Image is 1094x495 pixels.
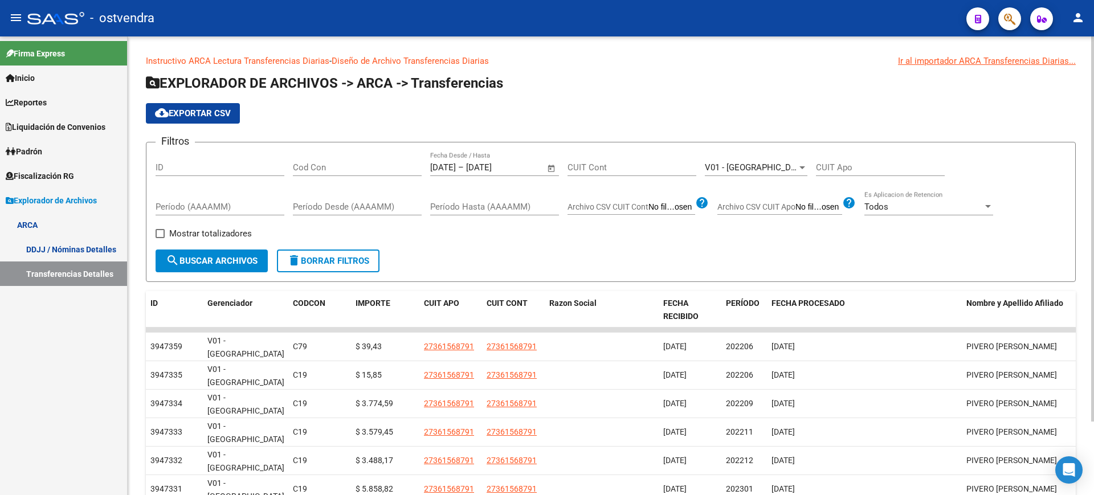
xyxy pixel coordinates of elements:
[771,399,795,408] span: [DATE]
[287,253,301,267] mat-icon: delete
[166,256,258,266] span: Buscar Archivos
[864,202,888,212] span: Todos
[726,298,760,308] span: PERÍODO
[430,162,456,173] input: Fecha inicio
[356,484,393,493] span: $ 5.858,82
[487,370,537,379] span: 27361568791
[966,298,1063,308] span: Nombre y Apellido Afiliado
[663,427,687,436] span: [DATE]
[150,298,158,308] span: ID
[795,202,842,212] input: Archivo CSV CUIT Apo
[659,291,721,329] datatable-header-cell: FECHA RECIBIDO
[695,196,709,210] mat-icon: help
[721,291,767,329] datatable-header-cell: PERÍODO
[146,55,1076,67] p: -
[771,298,845,308] span: FECHA PROCESADO
[156,133,195,149] h3: Filtros
[424,298,459,308] span: CUIT APO
[767,291,962,329] datatable-header-cell: FECHA PROCESADO
[6,72,35,84] span: Inicio
[545,291,659,329] datatable-header-cell: Razon Social
[332,56,489,66] a: Diseño de Archivo Transferencias Diarias
[663,298,699,321] span: FECHA RECIBIDO
[1055,456,1083,484] div: Open Intercom Messenger
[726,342,753,351] span: 202206
[466,162,521,173] input: Fecha fin
[207,336,284,358] span: V01 - [GEOGRAPHIC_DATA]
[663,456,687,465] span: [DATE]
[648,202,695,212] input: Archivo CSV CUIT Cont
[207,450,284,472] span: V01 - [GEOGRAPHIC_DATA]
[726,370,753,379] span: 202206
[962,291,1076,329] datatable-header-cell: Nombre y Apellido Afiliado
[726,484,753,493] span: 202301
[169,227,252,240] span: Mostrar totalizadores
[146,291,203,329] datatable-header-cell: ID
[487,342,537,351] span: 27361568791
[150,456,182,465] span: 3947332
[6,121,105,133] span: Liquidación de Convenios
[487,484,537,493] span: 27361568791
[549,298,597,308] span: Razon Social
[6,194,97,207] span: Explorador de Archivos
[6,170,74,182] span: Fiscalización RG
[726,399,753,408] span: 202209
[842,196,856,210] mat-icon: help
[293,456,307,465] span: C19
[424,484,474,493] span: 27361568791
[150,427,182,436] span: 3947333
[663,484,687,493] span: [DATE]
[424,427,474,436] span: 27361568791
[771,456,795,465] span: [DATE]
[424,342,474,351] span: 27361568791
[293,427,307,436] span: C19
[663,399,687,408] span: [DATE]
[6,47,65,60] span: Firma Express
[898,55,1076,67] div: Ir al importador ARCA Transferencias Diarias...
[207,365,284,387] span: V01 - [GEOGRAPHIC_DATA]
[356,342,382,351] span: $ 39,43
[966,427,1057,436] span: PIVERO [PERSON_NAME]
[356,399,393,408] span: $ 3.774,59
[156,249,268,272] button: Buscar Archivos
[487,399,537,408] span: 27361568791
[1071,11,1085,24] mat-icon: person
[771,484,795,493] span: [DATE]
[207,422,284,444] span: V01 - [GEOGRAPHIC_DATA]
[482,291,545,329] datatable-header-cell: CUIT CONT
[705,162,809,173] span: V01 - [GEOGRAPHIC_DATA]
[90,6,154,31] span: - ostvendra
[966,456,1057,465] span: PIVERO [PERSON_NAME]
[6,145,42,158] span: Padrón
[726,456,753,465] span: 202212
[207,393,284,415] span: V01 - [GEOGRAPHIC_DATA]
[545,162,558,175] button: Open calendar
[293,342,307,351] span: C79
[146,56,329,66] a: Instructivo ARCA Lectura Transferencias Diarias
[966,342,1057,351] span: PIVERO [PERSON_NAME]
[150,342,182,351] span: 3947359
[966,370,1057,379] span: PIVERO [PERSON_NAME]
[150,399,182,408] span: 3947334
[771,427,795,436] span: [DATE]
[356,298,390,308] span: IMPORTE
[458,162,464,173] span: –
[356,427,393,436] span: $ 3.579,45
[568,202,648,211] span: Archivo CSV CUIT Cont
[351,291,419,329] datatable-header-cell: IMPORTE
[155,106,169,120] mat-icon: cloud_download
[487,298,528,308] span: CUIT CONT
[966,399,1057,408] span: PIVERO [PERSON_NAME]
[356,370,382,379] span: $ 15,85
[726,427,753,436] span: 202211
[356,456,393,465] span: $ 3.488,17
[6,96,47,109] span: Reportes
[9,11,23,24] mat-icon: menu
[150,370,182,379] span: 3947335
[287,256,369,266] span: Borrar Filtros
[424,399,474,408] span: 27361568791
[663,342,687,351] span: [DATE]
[146,103,240,124] button: Exportar CSV
[207,298,252,308] span: Gerenciador
[293,298,325,308] span: CODCON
